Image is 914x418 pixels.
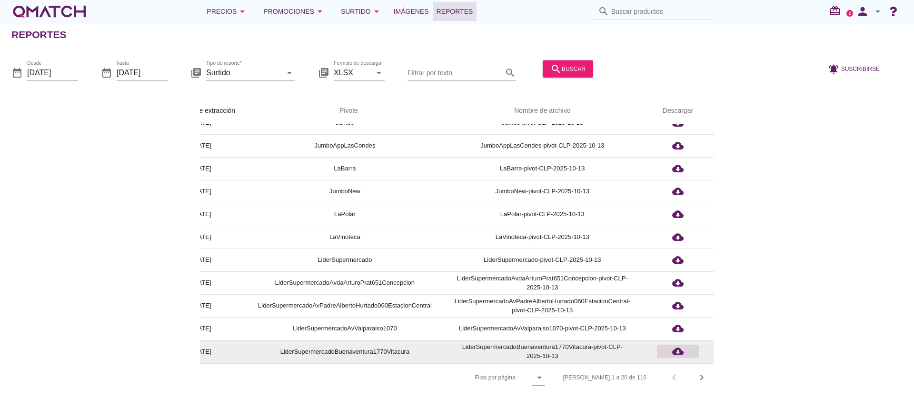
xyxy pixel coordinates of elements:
i: arrow_drop_down [237,6,248,17]
i: arrow_drop_down [371,6,382,17]
td: LaBarra-pivot-CLP-2025-10-13 [443,157,642,180]
i: person [853,5,872,18]
i: cloud_download [672,209,684,220]
td: [DATE] [156,317,247,340]
input: Buscar productos [611,4,706,19]
a: white-qmatch-logo [11,2,88,21]
a: Imágenes [390,2,433,21]
td: JumboNew-pivot-CLP-2025-10-13 [443,180,642,203]
i: search [598,6,609,17]
input: Tipo de reporte* [206,65,282,80]
div: buscar [550,63,586,74]
span: Reportes [437,6,473,17]
div: Filas por página [379,364,545,391]
td: JumboAppLasCondes [247,134,443,157]
i: arrow_drop_down [534,372,545,383]
i: cloud_download [672,140,684,151]
div: Surtido [341,6,382,17]
td: LiderSupermercadoAvValparaiso1070 [247,317,443,340]
th: Nombre de archivo: Not sorted. [443,98,642,124]
i: library_books [318,67,329,78]
i: cloud_download [672,346,684,357]
i: arrow_drop_down [373,67,385,78]
a: 2 [846,10,853,17]
td: LiderSupermercadoAvdaArturoPrat651Concepcion-pivot-CLP-2025-10-13 [443,271,642,294]
i: date_range [101,67,112,78]
a: Reportes [433,2,477,21]
i: redeem [829,5,844,17]
i: arrow_drop_down [314,6,326,17]
button: Surtido [333,2,390,21]
i: cloud_download [672,163,684,174]
td: LaPolar [247,203,443,226]
th: Pivote: Not sorted. Activate to sort ascending. [247,98,443,124]
td: LaBarra [247,157,443,180]
i: notifications_active [828,63,841,74]
i: cloud_download [672,277,684,289]
td: LiderSupermercadoAvPadreAlbertoHurtado060EstacionCentral [247,294,443,317]
i: chevron_right [696,372,707,383]
i: cloud_download [672,231,684,243]
div: Precios [207,6,248,17]
button: buscar [543,60,593,77]
td: LiderSupermercadoBuenaventura1770Vitacura [247,340,443,363]
i: search [505,67,516,78]
button: Precios [199,2,256,21]
td: LiderSupermercado-pivot-CLP-2025-10-13 [443,249,642,271]
td: [DATE] [156,226,247,249]
i: arrow_drop_down [284,67,295,78]
td: [DATE] [156,157,247,180]
td: [DATE] [156,271,247,294]
td: JumboNew [247,180,443,203]
td: LaVinoteca [247,226,443,249]
button: Suscribirse [820,60,887,77]
button: Promociones [256,2,333,21]
td: LaVinoteca-pivot-CLP-2025-10-13 [443,226,642,249]
td: [DATE] [156,249,247,271]
td: LiderSupermercadoBuenaventura1770Vitacura-pivot-CLP-2025-10-13 [443,340,642,363]
span: Suscribirse [841,64,880,73]
input: Formato de descarga [334,65,371,80]
div: [PERSON_NAME] 1 a 20 de 116 [563,373,646,382]
td: LiderSupermercado [247,249,443,271]
h2: Reportes [11,27,67,42]
i: arrow_drop_down [872,6,884,17]
td: [DATE] [156,180,247,203]
span: Imágenes [394,6,429,17]
input: Desde [27,65,78,80]
i: cloud_download [672,186,684,197]
input: hasta [117,65,168,80]
input: Filtrar por texto [407,65,503,80]
i: cloud_download [672,323,684,334]
div: Promociones [263,6,326,17]
i: search [550,63,562,74]
td: [DATE] [156,203,247,226]
i: library_books [190,67,202,78]
th: Descargar: Not sorted. [642,98,714,124]
td: LiderSupermercadoAvValparaiso1070-pivot-CLP-2025-10-13 [443,317,642,340]
i: cloud_download [672,300,684,311]
td: LiderSupermercadoAvPadreAlbertoHurtado060EstacionCentral-pivot-CLP-2025-10-13 [443,294,642,317]
td: [DATE] [156,340,247,363]
td: [DATE] [156,294,247,317]
td: LiderSupermercadoAvdaArturoPrat651Concepcion [247,271,443,294]
i: cloud_download [672,254,684,266]
th: Fecha de extracción: Sorted ascending. Activate to sort descending. [156,98,247,124]
td: LaPolar-pivot-CLP-2025-10-13 [443,203,642,226]
i: date_range [11,67,23,78]
td: [DATE] [156,134,247,157]
text: 2 [849,11,851,15]
td: JumboAppLasCondes-pivot-CLP-2025-10-13 [443,134,642,157]
button: Next page [693,369,710,386]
